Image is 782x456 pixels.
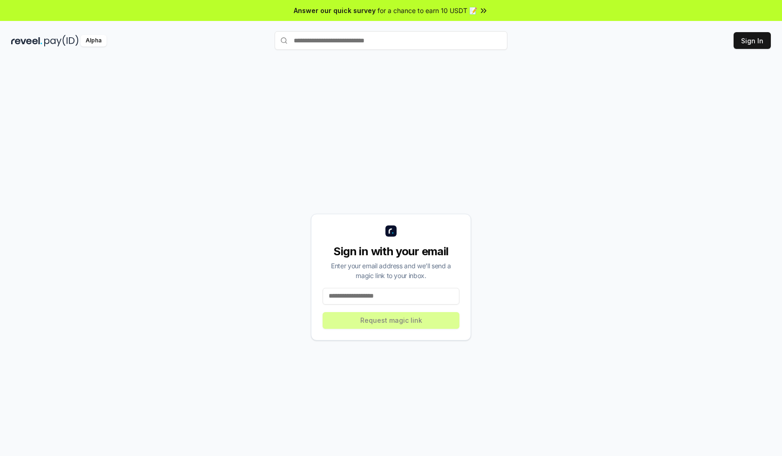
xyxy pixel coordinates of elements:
[11,35,42,47] img: reveel_dark
[44,35,79,47] img: pay_id
[385,225,397,237] img: logo_small
[323,261,459,280] div: Enter your email address and we’ll send a magic link to your inbox.
[323,244,459,259] div: Sign in with your email
[294,6,376,15] span: Answer our quick survey
[378,6,477,15] span: for a chance to earn 10 USDT 📝
[734,32,771,49] button: Sign In
[81,35,107,47] div: Alpha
